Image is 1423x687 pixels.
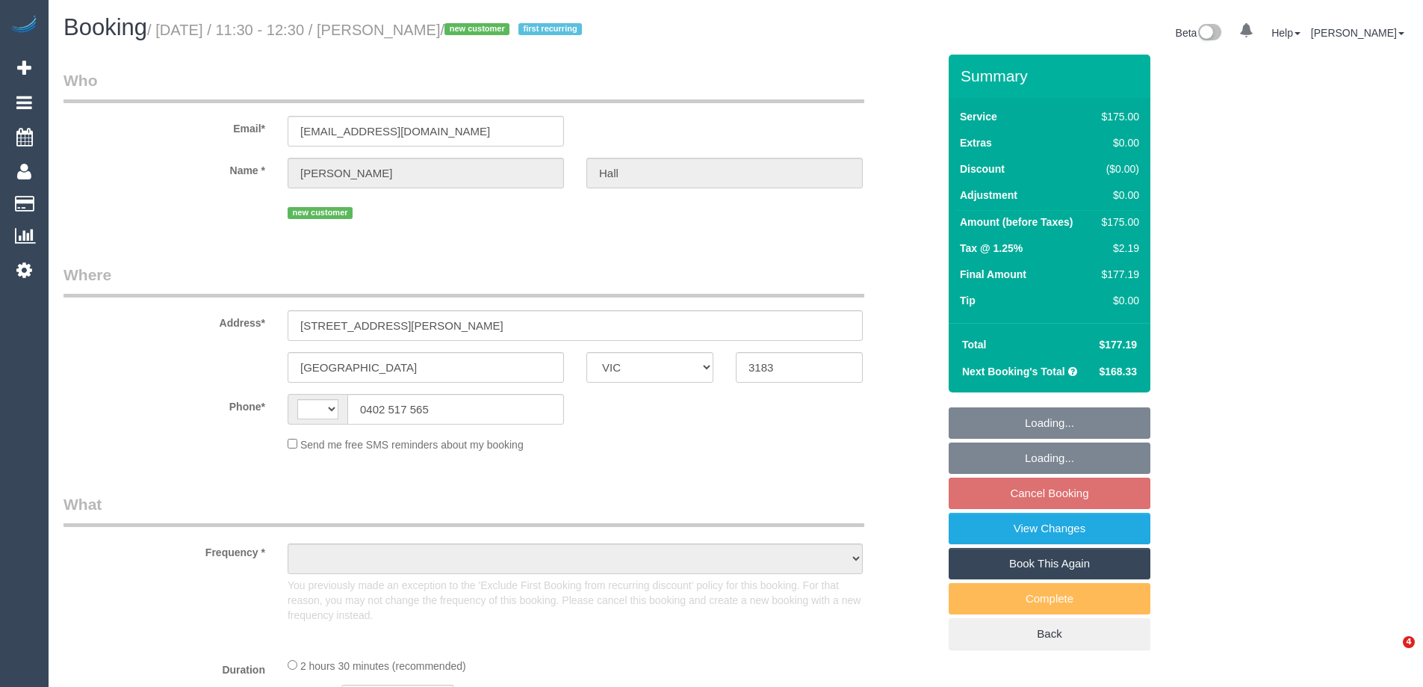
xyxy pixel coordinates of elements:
[961,67,1143,84] h3: Summary
[52,116,276,136] label: Email*
[960,161,1005,176] label: Discount
[960,293,976,308] label: Tip
[1099,366,1137,378] span: $168.33
[63,264,864,298] legend: Where
[960,241,1023,256] label: Tax @ 1.25%
[9,15,39,36] img: Automaid Logo
[960,188,1017,203] label: Adjustment
[949,618,1150,650] a: Back
[949,513,1150,544] a: View Changes
[63,493,864,527] legend: What
[288,352,564,383] input: Suburb*
[1096,241,1139,256] div: $2.19
[288,578,863,623] p: You previously made an exception to the 'Exclude First Booking from recurring discount' policy fo...
[300,660,466,672] span: 2 hours 30 minutes (recommended)
[52,310,276,330] label: Address*
[1096,109,1139,124] div: $175.00
[1197,24,1221,43] img: New interface
[63,70,864,103] legend: Who
[1271,27,1300,39] a: Help
[960,135,992,150] label: Extras
[1096,215,1139,229] div: $175.00
[1176,27,1222,39] a: Beta
[300,439,524,451] span: Send me free SMS reminders about my booking
[736,352,863,383] input: Post Code*
[52,540,276,560] label: Frequency *
[1372,636,1408,672] iframe: Intercom live chat
[1403,636,1415,648] span: 4
[962,339,986,351] strong: Total
[347,394,564,425] input: Phone*
[444,23,509,35] span: new customer
[52,158,276,178] label: Name *
[962,366,1065,378] strong: Next Booking's Total
[1311,27,1404,39] a: [PERSON_NAME]
[288,158,564,188] input: First Name*
[1096,188,1139,203] div: $0.00
[960,215,1073,229] label: Amount (before Taxes)
[518,23,582,35] span: first recurring
[288,207,353,219] span: new customer
[1096,267,1139,282] div: $177.19
[960,267,1026,282] label: Final Amount
[52,657,276,677] label: Duration
[441,22,587,38] span: /
[288,116,564,147] input: Email*
[52,394,276,414] label: Phone*
[586,158,863,188] input: Last Name*
[1096,293,1139,308] div: $0.00
[1096,135,1139,150] div: $0.00
[63,14,147,40] span: Booking
[1096,161,1139,176] div: ($0.00)
[960,109,997,124] label: Service
[1099,339,1137,351] span: $177.19
[147,22,586,38] small: / [DATE] / 11:30 - 12:30 / [PERSON_NAME]
[949,548,1150,579] a: Book This Again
